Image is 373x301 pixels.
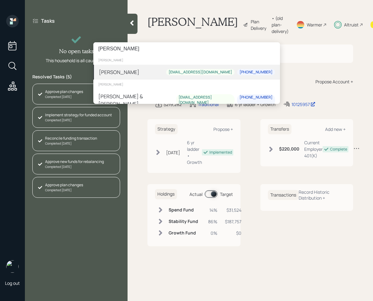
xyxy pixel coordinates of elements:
[179,95,232,105] div: [EMAIL_ADDRESS][DOMAIN_NAME]
[240,69,273,75] div: [PHONE_NUMBER]
[93,55,280,65] div: [PERSON_NAME]
[99,68,139,76] div: [PERSON_NAME]
[169,69,232,75] div: [EMAIL_ADDRESS][DOMAIN_NAME]
[93,80,280,89] div: [PERSON_NAME]
[240,95,273,100] div: [PHONE_NUMBER]
[93,42,280,55] input: Type a command or search…
[98,93,176,108] div: [PERSON_NAME] & [PERSON_NAME]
